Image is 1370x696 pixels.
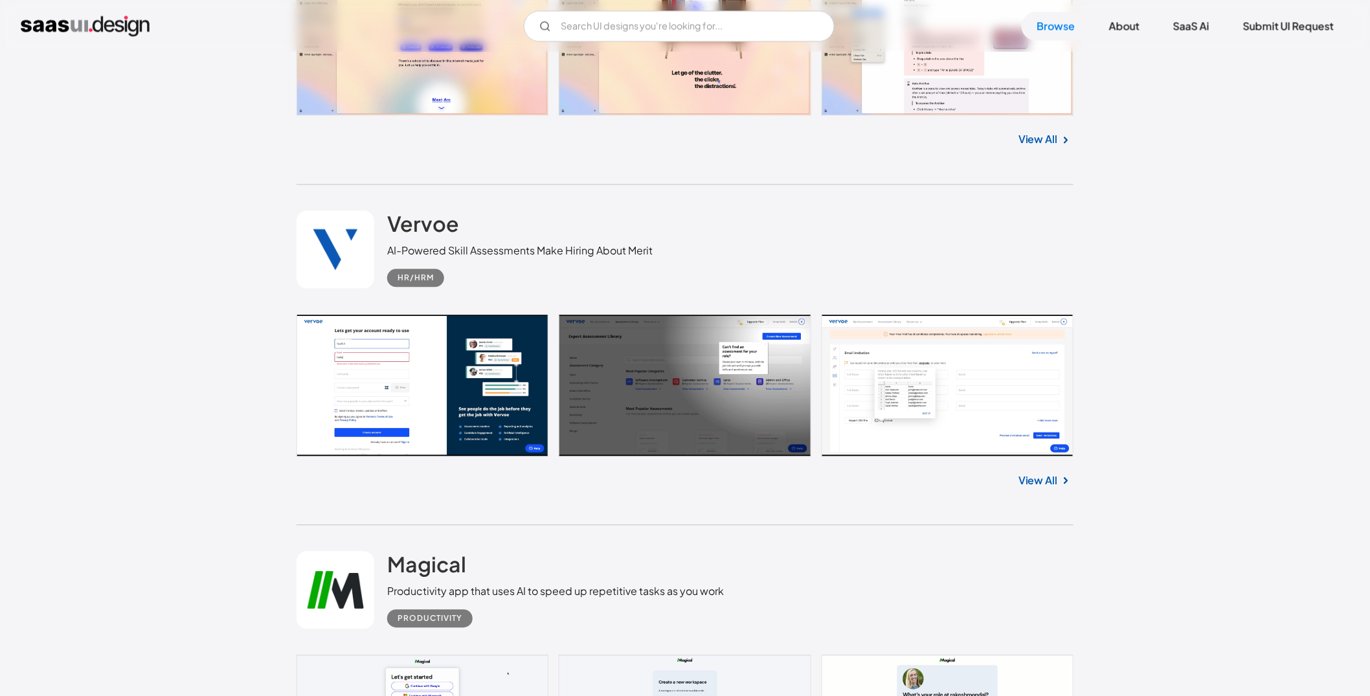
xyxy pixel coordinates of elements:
div: AI-Powered Skill Assessments Make Hiring About Merit [387,243,653,258]
a: Browse [1022,12,1091,40]
a: View All [1018,131,1058,147]
input: Search UI designs you're looking for... [524,10,835,41]
a: About [1094,12,1155,40]
div: HR/HRM [398,270,434,286]
h2: Vervoe [387,210,459,236]
a: Magical [387,551,466,583]
a: home [21,16,150,36]
div: Productivity app that uses AI to speed up repetitive tasks as you work [387,583,724,599]
a: SaaS Ai [1158,12,1225,40]
a: Vervoe [387,210,459,243]
form: Email Form [524,10,835,41]
h2: Magical [387,551,466,577]
a: Submit UI Request [1228,12,1349,40]
div: Productivity [398,611,462,626]
a: View All [1018,473,1058,488]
